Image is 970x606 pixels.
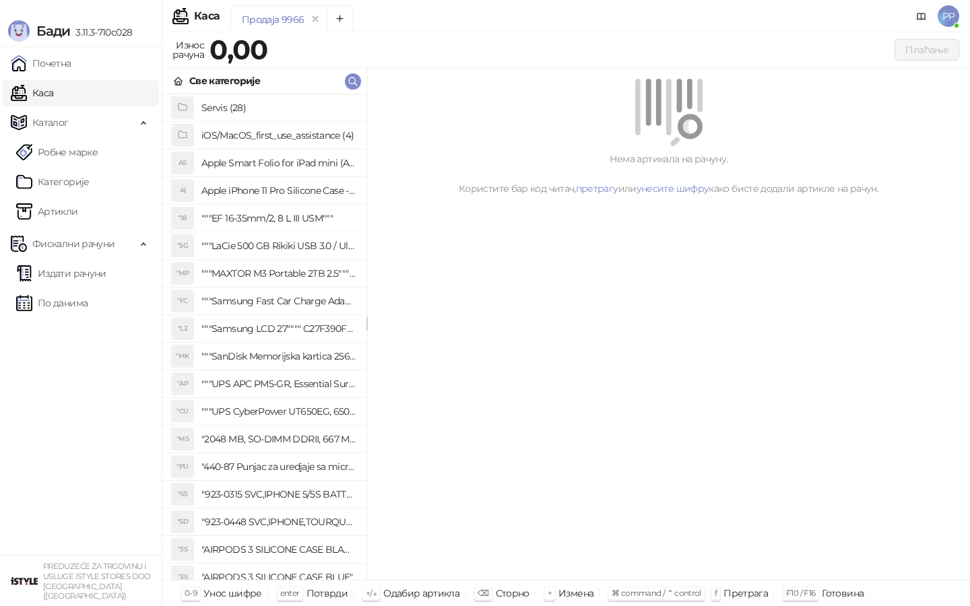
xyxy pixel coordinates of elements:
div: AS [172,152,193,174]
span: ⌫ [478,588,488,598]
a: Почетна [11,50,71,77]
div: "S5 [172,483,193,505]
div: "PU [172,456,193,477]
div: "MP [172,263,193,284]
img: 64x64-companyLogo-77b92cf4-9946-4f36-9751-bf7bb5fd2c7d.png [11,568,38,595]
img: Logo [8,20,30,42]
div: "3S [172,539,193,560]
div: Претрага [723,584,768,602]
h4: Apple Smart Folio for iPad mini (A17 Pro) - Sage [201,152,356,174]
span: + [548,588,552,598]
span: enter [280,588,300,598]
div: "18 [172,207,193,229]
span: 3.11.3-710c028 [70,26,132,38]
h4: """Samsung LCD 27"""" C27F390FHUXEN""" [201,318,356,339]
h4: "923-0448 SVC,IPHONE,TOURQUE DRIVER KIT .65KGF- CM Šrafciger " [201,511,356,533]
h4: """UPS APC PM5-GR, Essential Surge Arrest,5 utic_nica""" [201,373,356,395]
div: "CU [172,401,193,422]
a: Робне марке [16,139,98,166]
div: Потврди [306,584,348,602]
h4: Servis (28) [201,97,356,119]
div: Унос шифре [203,584,262,602]
h4: "440-87 Punjac za uredjaje sa micro USB portom 4/1, Stand." [201,456,356,477]
h4: """UPS CyberPower UT650EG, 650VA/360W , line-int., s_uko, desktop""" [201,401,356,422]
span: PP [938,5,959,27]
a: Каса [11,79,53,106]
span: ⌘ command / ⌃ control [612,588,701,598]
h4: iOS/MacOS_first_use_assistance (4) [201,125,356,146]
h4: Apple iPhone 11 Pro Silicone Case - Black [201,180,356,201]
small: PREDUZEĆE ZA TRGOVINU I USLUGE ISTYLE STORES DOO [GEOGRAPHIC_DATA] ([GEOGRAPHIC_DATA]) [43,562,151,601]
h4: "AIRPODS 3 SILICONE CASE BLUE" [201,566,356,588]
a: По данима [16,290,88,316]
h4: """SanDisk Memorijska kartica 256GB microSDXC sa SD adapterom SDSQXA1-256G-GN6MA - Extreme PLUS, ... [201,345,356,367]
button: Add tab [327,5,354,32]
div: "5G [172,235,193,257]
div: Нема артикала на рачуну. Користите бар код читач, или како бисте додали артикле на рачун. [383,151,954,196]
span: Каталог [32,109,69,136]
div: Одабир артикла [383,584,459,602]
div: "SD [172,511,193,533]
h4: """EF 16-35mm/2, 8 L III USM""" [201,207,356,229]
div: Продаја 9966 [242,12,304,27]
span: f [715,588,717,598]
a: Документација [911,5,932,27]
a: унесите шифру [637,182,709,195]
h4: "2048 MB, SO-DIMM DDRII, 667 MHz, Napajanje 1,8 0,1 V, Latencija CL5" [201,428,356,450]
div: "L2 [172,318,193,339]
div: grid [162,94,366,580]
div: AI [172,180,193,201]
div: Сторно [496,584,529,602]
button: Плаћање [895,39,959,61]
a: Категорије [16,168,90,195]
a: претрагу [576,182,618,195]
span: Бади [36,23,70,39]
div: "FC [172,290,193,312]
h4: """MAXTOR M3 Portable 2TB 2.5"""" crni eksterni hard disk HX-M201TCB/GM""" [201,263,356,284]
span: 0-9 [185,588,197,598]
a: Издати рачуни [16,260,106,287]
h4: """Samsung Fast Car Charge Adapter, brzi auto punja_, boja crna""" [201,290,356,312]
h4: "AIRPODS 3 SILICONE CASE BLACK" [201,539,356,560]
h4: "923-0315 SVC,IPHONE 5/5S BATTERY REMOVAL TRAY Držač za iPhone sa kojim se otvara display [201,483,356,505]
strong: 0,00 [209,33,267,66]
div: Измена [558,584,593,602]
h4: """LaCie 500 GB Rikiki USB 3.0 / Ultra Compact & Resistant aluminum / USB 3.0 / 2.5""""""" [201,235,356,257]
div: Каса [194,11,220,22]
div: Износ рачуна [170,36,207,63]
div: "MS [172,428,193,450]
span: Фискални рачуни [32,230,115,257]
button: remove [306,13,324,25]
div: Готовина [822,584,864,602]
div: "3S [172,566,193,588]
span: F10 / F16 [786,588,815,598]
span: ↑/↓ [366,588,377,598]
div: "AP [172,373,193,395]
a: ArtikliАртикли [16,198,78,225]
div: "MK [172,345,193,367]
div: Све категорије [189,73,260,88]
